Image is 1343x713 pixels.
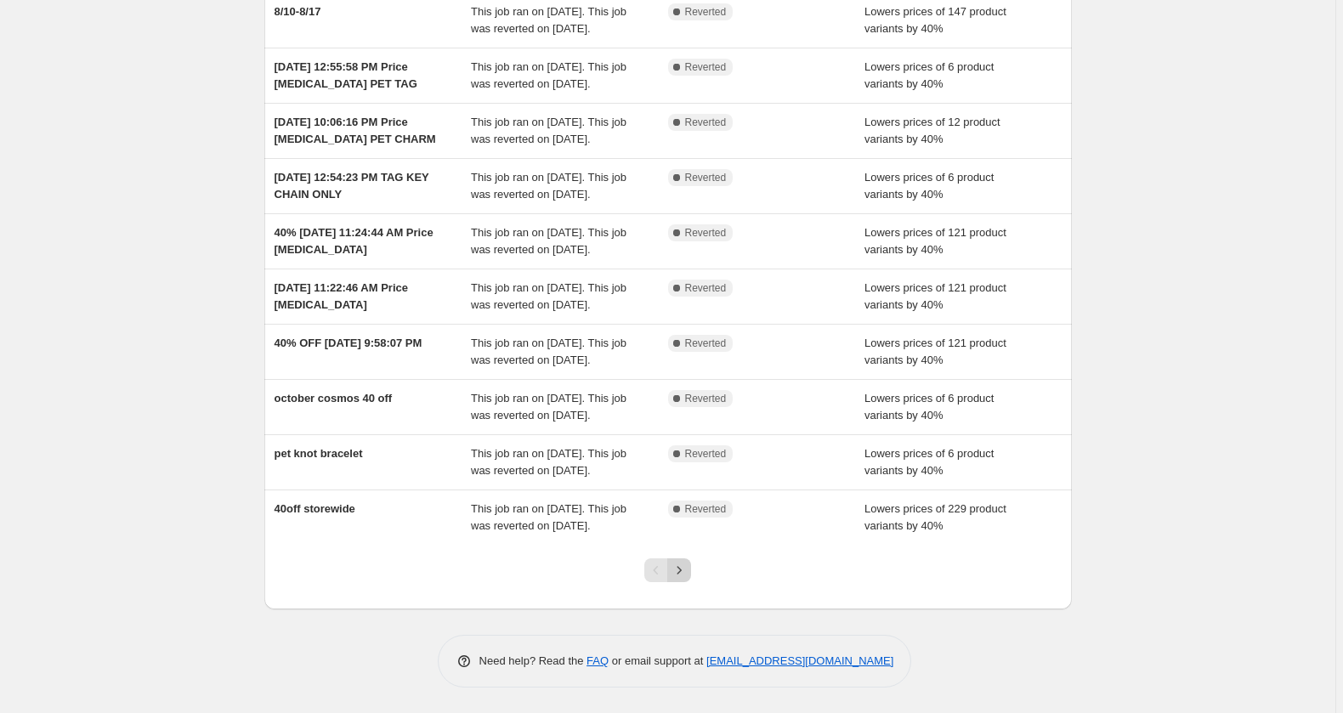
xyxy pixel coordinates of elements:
span: This job ran on [DATE]. This job was reverted on [DATE]. [471,60,626,90]
span: Reverted [685,116,727,129]
span: This job ran on [DATE]. This job was reverted on [DATE]. [471,281,626,311]
span: Reverted [685,5,727,19]
span: [DATE] 12:55:58 PM Price [MEDICAL_DATA] PET TAG [275,60,417,90]
a: FAQ [586,654,609,667]
span: Reverted [685,447,727,461]
span: Reverted [685,392,727,405]
span: Reverted [685,171,727,184]
span: Lowers prices of 121 product variants by 40% [864,226,1006,256]
span: Need help? Read the [479,654,587,667]
span: 8/10-8/17 [275,5,321,18]
span: Lowers prices of 6 product variants by 40% [864,392,994,422]
span: Lowers prices of 121 product variants by 40% [864,337,1006,366]
span: This job ran on [DATE]. This job was reverted on [DATE]. [471,5,626,35]
span: [DATE] 11:22:46 AM Price [MEDICAL_DATA] [275,281,409,311]
span: This job ran on [DATE]. This job was reverted on [DATE]. [471,392,626,422]
span: This job ran on [DATE]. This job was reverted on [DATE]. [471,337,626,366]
span: 40% [DATE] 11:24:44 AM Price [MEDICAL_DATA] [275,226,433,256]
span: This job ran on [DATE]. This job was reverted on [DATE]. [471,502,626,532]
span: Lowers prices of 121 product variants by 40% [864,281,1006,311]
span: This job ran on [DATE]. This job was reverted on [DATE]. [471,226,626,256]
span: Reverted [685,60,727,74]
span: This job ran on [DATE]. This job was reverted on [DATE]. [471,447,626,477]
span: Lowers prices of 12 product variants by 40% [864,116,1000,145]
span: This job ran on [DATE]. This job was reverted on [DATE]. [471,116,626,145]
a: [EMAIL_ADDRESS][DOMAIN_NAME] [706,654,893,667]
span: This job ran on [DATE]. This job was reverted on [DATE]. [471,171,626,201]
button: Next [667,558,691,582]
span: Lowers prices of 6 product variants by 40% [864,171,994,201]
span: pet knot bracelet [275,447,363,460]
span: or email support at [609,654,706,667]
span: Lowers prices of 6 product variants by 40% [864,447,994,477]
span: Lowers prices of 6 product variants by 40% [864,60,994,90]
span: 40% OFF [DATE] 9:58:07 PM [275,337,422,349]
span: Lowers prices of 229 product variants by 40% [864,502,1006,532]
span: [DATE] 12:54:23 PM TAG KEY CHAIN ONLY [275,171,429,201]
span: Reverted [685,502,727,516]
span: Reverted [685,337,727,350]
nav: Pagination [644,558,691,582]
span: Reverted [685,281,727,295]
span: [DATE] 10:06:16 PM Price [MEDICAL_DATA] PET CHARM [275,116,436,145]
span: 40off storewide [275,502,355,515]
span: october cosmos 40 off [275,392,393,405]
span: Lowers prices of 147 product variants by 40% [864,5,1006,35]
span: Reverted [685,226,727,240]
